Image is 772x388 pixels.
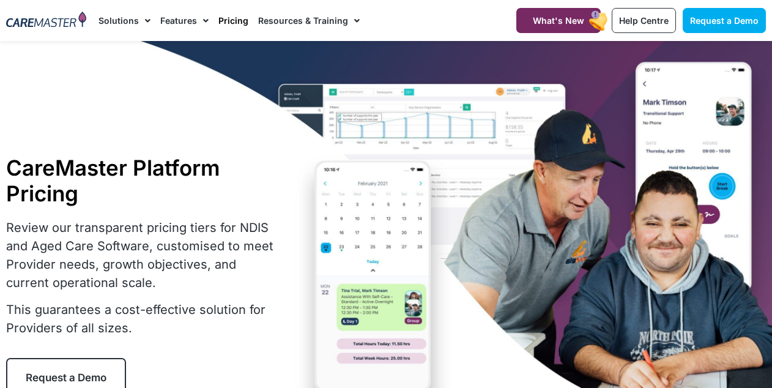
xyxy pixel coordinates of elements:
[690,15,759,26] span: Request a Demo
[26,371,106,384] span: Request a Demo
[6,12,86,29] img: CareMaster Logo
[6,300,276,337] p: This guarantees a cost-effective solution for Providers of all sizes.
[6,155,276,206] h1: CareMaster Platform Pricing
[533,15,584,26] span: What's New
[516,8,601,33] a: What's New
[6,218,276,292] p: Review our transparent pricing tiers for NDIS and Aged Care Software, customised to meet Provider...
[612,8,676,33] a: Help Centre
[683,8,766,33] a: Request a Demo
[619,15,669,26] span: Help Centre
